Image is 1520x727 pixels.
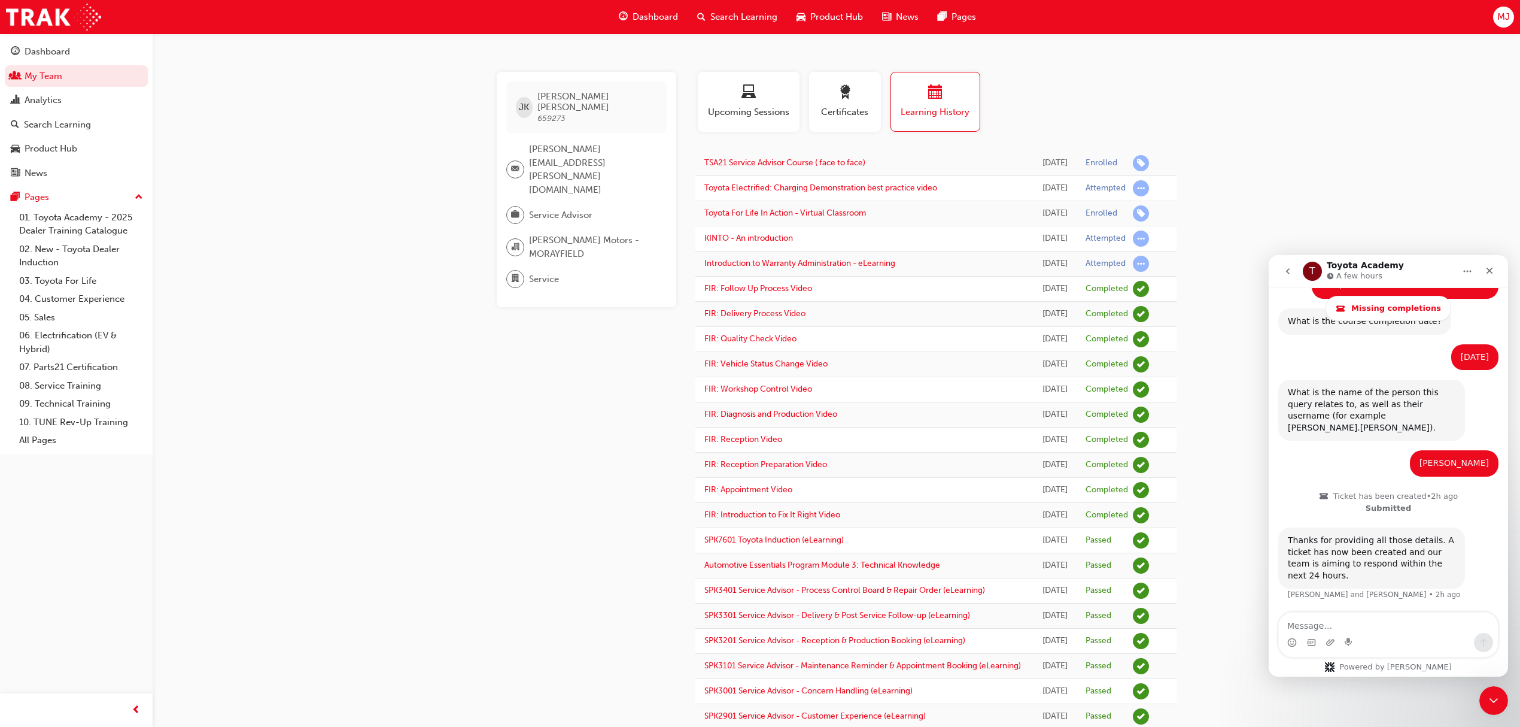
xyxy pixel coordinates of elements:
[14,377,148,395] a: 08. Service Training
[11,47,20,57] span: guage-icon
[951,10,976,24] span: Pages
[1086,359,1128,370] div: Completed
[704,208,866,218] a: Toyota For Life In Action - Virtual Classroom
[928,85,943,101] span: calendar-icon
[14,413,148,432] a: 10. TUNE Rev-Up Training
[896,10,919,24] span: News
[1042,282,1068,296] div: Tue Jul 08 2025 11:23:02 GMT+1000 (Australian Eastern Standard Time)
[1133,558,1149,574] span: learningRecordVerb_PASS-icon
[1042,634,1068,648] div: Wed Jul 02 2025 15:12:40 GMT+1000 (Australian Eastern Standard Time)
[704,308,805,319] a: FIR: Delivery Process Video
[1042,684,1068,698] div: Wed Jul 02 2025 14:45:41 GMT+1000 (Australian Eastern Standard Time)
[511,240,519,255] span: organisation-icon
[938,10,947,25] span: pages-icon
[1133,708,1149,725] span: learningRecordVerb_PASS-icon
[25,190,49,204] div: Pages
[1042,156,1068,170] div: Wed Sep 24 2025 09:00:00 GMT+1000 (Australian Eastern Standard Time)
[1086,484,1128,496] div: Completed
[1133,231,1149,247] span: learningRecordVerb_ATTEMPT-icon
[704,183,937,193] a: Toyota Electrified: Charging Demonstration best practice video
[11,144,20,155] span: car-icon
[537,113,566,123] span: 659273
[14,431,148,450] a: All Pages
[873,5,928,29] a: news-iconNews
[6,4,101,31] img: Trak
[1086,585,1111,596] div: Passed
[1133,381,1149,398] span: learningRecordVerb_COMPLETE-icon
[1133,432,1149,448] span: learningRecordVerb_COMPLETE-icon
[1042,181,1068,195] div: Mon Sep 15 2025 15:06:14 GMT+1000 (Australian Eastern Standard Time)
[704,434,782,444] a: FIR: Reception Video
[25,93,62,107] div: Analytics
[704,484,792,495] a: FIR: Appointment Video
[704,635,965,646] a: SPK3201 Service Advisor - Reception & Production Booking (eLearning)
[1086,434,1128,446] div: Completed
[1086,308,1128,320] div: Completed
[609,5,688,29] a: guage-iconDashboard
[1133,457,1149,473] span: learningRecordVerb_COMPLETE-icon
[1086,157,1117,169] div: Enrolled
[704,585,985,595] a: SPK3401 Service Advisor - Process Control Board & Repair Order (eLearning)
[1042,559,1068,572] div: Wed Jul 02 2025 15:53:03 GMT+1000 (Australian Eastern Standard Time)
[14,240,148,272] a: 02. New - Toyota Dealer Induction
[704,157,865,168] a: TSA21 Service Advisor Course ( face to face)
[818,105,872,119] span: Certificates
[704,334,797,344] a: FIR: Quality Check Video
[1133,683,1149,699] span: learningRecordVerb_PASS-icon
[1133,608,1149,624] span: learningRecordVerb_PASS-icon
[704,711,926,721] a: SPK2901 Service Advisor - Customer Experience (eLearning)
[707,105,791,119] span: Upcoming Sessions
[14,326,148,358] a: 06. Electrification (EV & Hybrid)
[1086,384,1128,395] div: Completed
[704,283,812,293] a: FIR: Follow Up Process Video
[1086,635,1111,647] div: Passed
[11,95,20,106] span: chart-icon
[1086,661,1111,672] div: Passed
[14,395,148,413] a: 09. Technical Training
[1133,658,1149,674] span: learningRecordVerb_PASS-icon
[11,120,19,131] span: search-icon
[5,186,148,208] button: Pages
[511,162,519,177] span: email-icon
[1133,155,1149,171] span: learningRecordVerb_ENROLL-icon
[5,114,148,136] a: Search Learning
[1497,10,1510,24] span: MJ
[1042,358,1068,371] div: Tue Jul 08 2025 11:18:56 GMT+1000 (Australian Eastern Standard Time)
[14,358,148,377] a: 07. Parts21 Certification
[11,192,20,203] span: pages-icon
[14,272,148,290] a: 03. Toyota For Life
[704,560,940,570] a: Automotive Essentials Program Module 3: Technical Knowledge
[1086,535,1111,546] div: Passed
[1133,331,1149,347] span: learningRecordVerb_COMPLETE-icon
[838,85,852,101] span: award-icon
[5,162,148,184] a: News
[1269,255,1508,677] iframe: Intercom live chat
[704,686,913,696] a: SPK3001 Service Advisor - Concern Handling (eLearning)
[529,272,559,286] span: Service
[1042,433,1068,447] div: Tue Jul 08 2025 11:14:54 GMT+1000 (Australian Eastern Standard Time)
[511,207,519,223] span: briefcase-icon
[1042,534,1068,547] div: Fri Jul 04 2025 08:46:58 GMT+1000 (Australian Eastern Standard Time)
[1042,383,1068,396] div: Tue Jul 08 2025 11:18:09 GMT+1000 (Australian Eastern Standard Time)
[11,71,20,82] span: people-icon
[1042,458,1068,472] div: Tue Jul 08 2025 11:12:52 GMT+1000 (Australian Eastern Standard Time)
[5,138,148,160] a: Product Hub
[25,142,77,156] div: Product Hub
